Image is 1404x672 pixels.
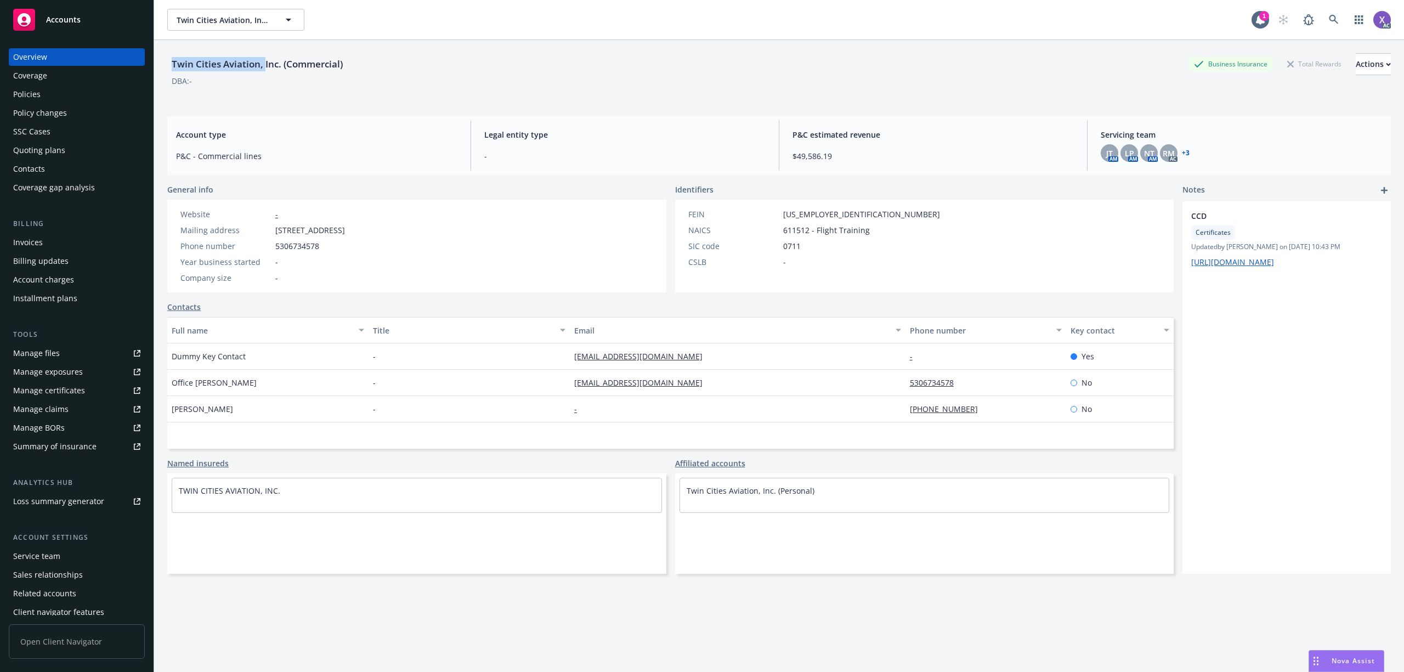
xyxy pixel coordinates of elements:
[13,493,104,510] div: Loss summary generator
[1182,150,1190,156] a: +3
[1282,57,1347,71] div: Total Rewards
[172,403,233,415] span: [PERSON_NAME]
[1356,53,1391,75] button: Actions
[1125,148,1134,159] span: LP
[373,351,376,362] span: -
[1066,317,1174,343] button: Key contact
[1196,228,1231,238] span: Certificates
[783,208,940,220] span: [US_EMPLOYER_IDENTIFICATION_NUMBER]
[13,603,104,621] div: Client navigator features
[1101,129,1382,140] span: Servicing team
[574,404,586,414] a: -
[13,345,60,362] div: Manage files
[9,160,145,178] a: Contacts
[9,86,145,103] a: Policies
[1378,184,1391,197] a: add
[910,325,1050,336] div: Phone number
[167,458,229,469] a: Named insureds
[167,317,369,343] button: Full name
[675,458,745,469] a: Affiliated accounts
[373,325,553,336] div: Title
[13,142,65,159] div: Quoting plans
[783,224,870,236] span: 611512 - Flight Training
[9,4,145,35] a: Accounts
[9,234,145,251] a: Invoices
[783,256,786,268] span: -
[275,224,345,236] span: [STREET_ADDRESS]
[484,150,766,162] span: -
[180,272,271,284] div: Company size
[13,234,43,251] div: Invoices
[167,301,201,313] a: Contacts
[1191,242,1382,252] span: Updated by [PERSON_NAME] on [DATE] 10:43 PM
[13,48,47,66] div: Overview
[905,317,1067,343] button: Phone number
[172,377,257,388] span: Office [PERSON_NAME]
[1082,403,1092,415] span: No
[1309,650,1384,672] button: Nova Assist
[9,382,145,399] a: Manage certificates
[1332,656,1375,665] span: Nova Assist
[9,345,145,362] a: Manage files
[9,363,145,381] span: Manage exposures
[13,547,60,565] div: Service team
[13,400,69,418] div: Manage claims
[570,317,905,343] button: Email
[13,271,74,289] div: Account charges
[1182,201,1391,276] div: CCDCertificatesUpdatedby [PERSON_NAME] on [DATE] 10:43 PM[URL][DOMAIN_NAME]
[1348,9,1370,31] a: Switch app
[13,382,85,399] div: Manage certificates
[574,325,889,336] div: Email
[13,290,77,307] div: Installment plans
[1071,325,1157,336] div: Key contact
[9,271,145,289] a: Account charges
[9,493,145,510] a: Loss summary generator
[9,329,145,340] div: Tools
[13,86,41,103] div: Policies
[9,179,145,196] a: Coverage gap analysis
[1188,57,1273,71] div: Business Insurance
[1191,257,1274,267] a: [URL][DOMAIN_NAME]
[172,351,246,362] span: Dummy Key Contact
[9,566,145,584] a: Sales relationships
[574,351,711,362] a: [EMAIL_ADDRESS][DOMAIN_NAME]
[9,218,145,229] div: Billing
[180,256,271,268] div: Year business started
[275,209,278,219] a: -
[688,224,779,236] div: NAICS
[688,208,779,220] div: FEIN
[180,224,271,236] div: Mailing address
[9,67,145,84] a: Coverage
[792,150,1074,162] span: $49,586.19
[9,123,145,140] a: SSC Cases
[687,485,814,496] a: Twin Cities Aviation, Inc. (Personal)
[9,532,145,543] div: Account settings
[9,547,145,565] a: Service team
[688,256,779,268] div: CSLB
[910,351,921,362] a: -
[1191,210,1354,222] span: CCD
[167,184,213,195] span: General info
[688,240,779,252] div: SIC code
[1144,148,1154,159] span: NT
[177,14,271,26] span: Twin Cities Aviation, Inc. (Commercial)
[180,240,271,252] div: Phone number
[172,75,192,87] div: DBA: -
[1373,11,1391,29] img: photo
[13,104,67,122] div: Policy changes
[179,485,280,496] a: TWIN CITIES AVIATION, INC.
[46,15,81,24] span: Accounts
[13,160,45,178] div: Contacts
[9,603,145,621] a: Client navigator features
[910,377,963,388] a: 5306734578
[13,252,69,270] div: Billing updates
[910,404,987,414] a: [PHONE_NUMBER]
[172,325,352,336] div: Full name
[13,363,83,381] div: Manage exposures
[180,208,271,220] div: Website
[9,438,145,455] a: Summary of insurance
[9,48,145,66] a: Overview
[1259,11,1269,21] div: 1
[369,317,570,343] button: Title
[9,142,145,159] a: Quoting plans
